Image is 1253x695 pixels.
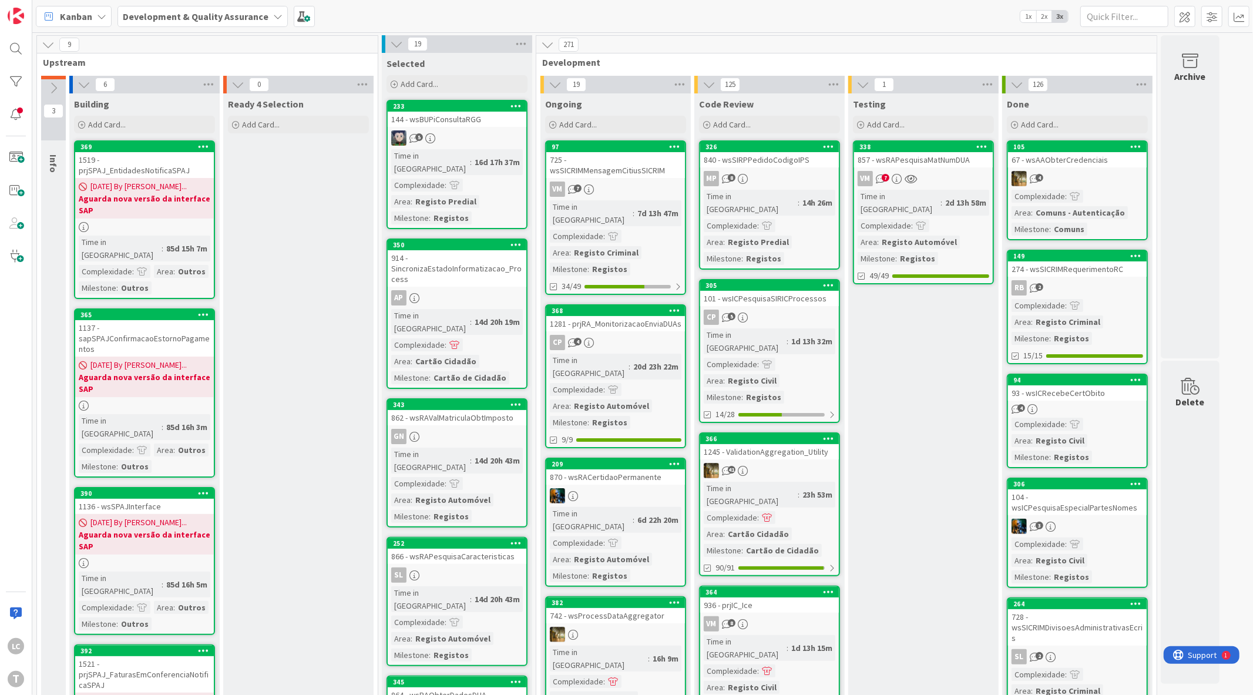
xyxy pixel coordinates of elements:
div: 1519 - prjSPAJ_EntidadesNotificaSPAJ [75,152,214,178]
div: Milestone [858,252,895,265]
div: Time in [GEOGRAPHIC_DATA] [704,190,798,216]
div: 16d 17h 37m [472,156,523,169]
div: 209 [546,459,685,469]
div: Time in [GEOGRAPHIC_DATA] [391,448,470,474]
div: RB [1012,280,1027,296]
span: : [587,263,589,276]
span: : [411,493,412,506]
div: CP [546,335,685,350]
span: 4 [1036,174,1043,182]
img: JC [550,488,565,503]
div: 390 [75,488,214,499]
div: 85d 15h 7m [163,242,210,255]
div: Area [391,195,411,208]
div: CP [700,310,839,325]
a: 305101 - wsICPesquisaSIRICProcessosCPTime in [GEOGRAPHIC_DATA]:1d 13h 32mComplexidade:Area:Regist... [699,279,840,423]
div: VM [854,171,993,186]
span: 4 [574,338,582,345]
div: 14d 20h 43m [472,454,523,467]
div: 368 [552,307,685,315]
div: Time in [GEOGRAPHIC_DATA] [79,236,162,261]
a: 3661245 - ValidationAggregation_UtilityJCTime in [GEOGRAPHIC_DATA]:23h 53mComplexidade:Area:Cartã... [699,432,840,576]
span: : [429,510,431,523]
div: Milestone [1012,332,1049,345]
span: [DATE] By [PERSON_NAME]... [90,180,187,193]
span: : [445,338,446,351]
div: AP [388,290,526,305]
div: Registos [897,252,938,265]
div: Time in [GEOGRAPHIC_DATA] [391,149,470,175]
div: 3681281 - prjRA_MonitorizacaoEnviaDUAs [546,305,685,331]
div: Area [1012,315,1031,328]
div: 366 [706,435,839,443]
div: Complexidade [79,444,132,456]
span: : [1049,223,1051,236]
a: 3901136 - wsSPAJInterface[DATE] By [PERSON_NAME]...Aguarda nova versão da interface SAPTime in [G... [74,487,215,635]
span: : [116,281,118,294]
div: 94 [1013,376,1147,384]
div: MP [704,171,719,186]
div: Milestone [704,252,741,265]
span: : [633,513,634,526]
span: [DATE] By [PERSON_NAME]... [90,516,187,529]
span: : [940,196,942,209]
div: Complexidade [391,179,445,192]
div: JC [1008,171,1147,186]
div: Outros [175,444,209,456]
span: : [162,421,163,434]
div: Registos [743,252,784,265]
div: Registo Predial [725,236,792,249]
a: 338857 - wsRAPesquisaMatNumDUAVMTime in [GEOGRAPHIC_DATA]:2d 13h 58mComplexidade:Area:Registo Aut... [853,140,994,284]
a: 149274 - wsSICRIMRequerimentoRCRBComplexidade:Area:Registo CriminalMilestone:Registos15/15 [1007,250,1148,364]
a: 3651137 - sapSPAJConfirmacaoEstornoPagamentos[DATE] By [PERSON_NAME]...Aguarda nova versão da int... [74,308,215,478]
div: 305101 - wsICPesquisaSIRICProcessos [700,280,839,306]
a: 9493 - wsICRecebeCertObitoComplexidade:Area:Registo CivilMilestone:Registos [1007,374,1148,468]
div: 85d 16h 3m [163,421,210,434]
span: : [162,242,163,255]
div: Complexidade [550,536,603,549]
span: : [603,536,605,549]
div: 840 - wsSIRPPedidoCodigoIPS [700,152,839,167]
div: Area [154,444,173,456]
span: : [1049,332,1051,345]
div: 149274 - wsSICRIMRequerimentoRC [1008,251,1147,277]
img: JC [704,463,719,478]
div: Area [1012,434,1031,447]
div: Time in [GEOGRAPHIC_DATA] [550,354,629,380]
div: Comuns - Autenticação [1033,206,1128,219]
span: : [1065,538,1067,550]
a: 343862 - wsRAValMatriculaObtImpostoGNTime in [GEOGRAPHIC_DATA]:14d 20h 43mComplexidade:Area:Regis... [387,398,528,528]
div: Time in [GEOGRAPHIC_DATA] [550,507,633,533]
div: Area [391,355,411,368]
div: 6d 22h 20m [634,513,681,526]
span: : [569,399,571,412]
span: Support [25,2,53,16]
div: Time in [GEOGRAPHIC_DATA] [391,309,470,335]
div: Complexidade [79,265,132,278]
div: Registos [1051,332,1092,345]
div: Milestone [550,416,587,429]
div: 20d 23h 22m [630,360,681,373]
div: 725 - wsSICRIMMensagemCitiusSICRIM [546,152,685,178]
span: : [1065,418,1067,431]
span: [DATE] By [PERSON_NAME]... [90,359,187,371]
div: Complexidade [858,219,911,232]
span: : [798,488,799,501]
div: Registo Criminal [1033,315,1103,328]
div: 2d 13h 58m [942,196,989,209]
div: Complexidade [1012,299,1065,312]
div: Area [391,493,411,506]
b: Development & Quality Assurance [123,11,268,22]
div: 857 - wsRAPesquisaMatNumDUA [854,152,993,167]
div: 305 [706,281,839,290]
div: Complexidade [704,511,757,524]
span: : [1031,434,1033,447]
div: Registo Criminal [571,246,641,259]
div: 350 [388,240,526,250]
div: 366 [700,434,839,444]
span: : [445,179,446,192]
span: Add Card... [88,119,126,130]
img: JC [1012,519,1027,534]
div: Area [1012,206,1031,219]
span: : [723,528,725,540]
